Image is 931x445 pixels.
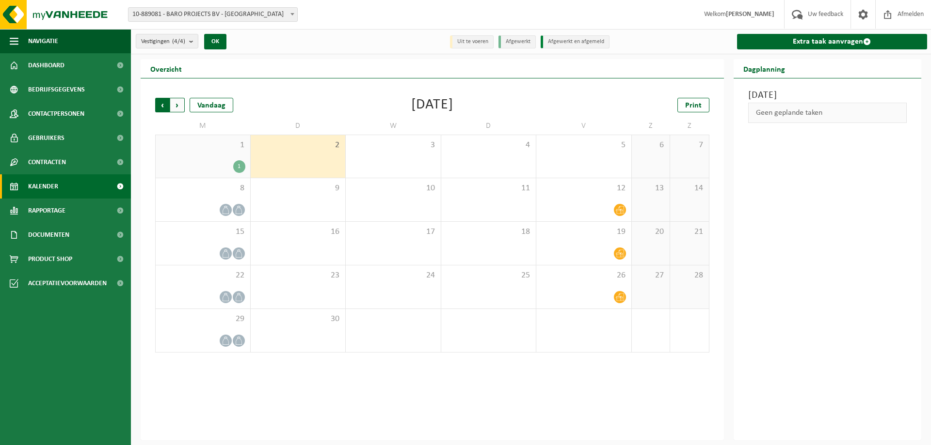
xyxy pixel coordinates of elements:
[748,103,907,123] div: Geen geplande taken
[498,35,536,48] li: Afgewerkt
[141,59,192,78] h2: Overzicht
[28,271,107,295] span: Acceptatievoorwaarden
[541,140,626,151] span: 5
[734,59,795,78] h2: Dagplanning
[346,117,441,135] td: W
[637,183,665,194] span: 13
[172,38,185,45] count: (4/4)
[190,98,233,112] div: Vandaag
[204,34,226,49] button: OK
[446,140,531,151] span: 4
[161,140,245,151] span: 1
[161,314,245,324] span: 29
[446,270,531,281] span: 25
[155,98,170,112] span: Vorige
[450,35,494,48] li: Uit te voeren
[141,34,185,49] span: Vestigingen
[161,270,245,281] span: 22
[155,117,251,135] td: M
[28,77,85,102] span: Bedrijfsgegevens
[161,183,245,194] span: 8
[411,98,453,112] div: [DATE]
[675,227,704,237] span: 21
[351,140,436,151] span: 3
[28,53,64,77] span: Dashboard
[170,98,185,112] span: Volgende
[28,247,72,271] span: Product Shop
[28,102,84,126] span: Contactpersonen
[28,223,69,247] span: Documenten
[128,8,297,21] span: 10-889081 - BARO PROJECTS BV - OOSTEEKLO
[737,34,928,49] a: Extra taak aanvragen
[128,7,298,22] span: 10-889081 - BARO PROJECTS BV - OOSTEEKLO
[233,160,245,173] div: 1
[541,270,626,281] span: 26
[256,314,341,324] span: 30
[637,140,665,151] span: 6
[541,35,610,48] li: Afgewerkt en afgemeld
[446,227,531,237] span: 18
[28,29,58,53] span: Navigatie
[136,34,198,48] button: Vestigingen(4/4)
[28,150,66,174] span: Contracten
[632,117,671,135] td: Z
[256,140,341,151] span: 2
[251,117,346,135] td: D
[637,227,665,237] span: 20
[28,126,64,150] span: Gebruikers
[351,270,436,281] span: 24
[677,98,709,112] a: Print
[446,183,531,194] span: 11
[541,227,626,237] span: 19
[726,11,774,18] strong: [PERSON_NAME]
[670,117,709,135] td: Z
[748,88,907,103] h3: [DATE]
[256,183,341,194] span: 9
[256,227,341,237] span: 16
[161,227,245,237] span: 15
[28,174,58,199] span: Kalender
[351,183,436,194] span: 10
[256,270,341,281] span: 23
[536,117,632,135] td: V
[675,183,704,194] span: 14
[541,183,626,194] span: 12
[28,199,65,223] span: Rapportage
[675,270,704,281] span: 28
[685,102,702,109] span: Print
[675,140,704,151] span: 7
[637,270,665,281] span: 27
[441,117,537,135] td: D
[351,227,436,237] span: 17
